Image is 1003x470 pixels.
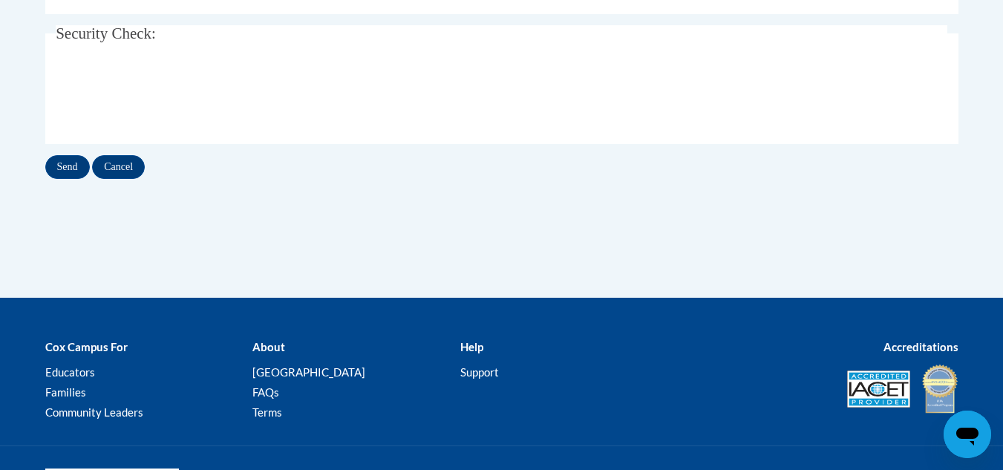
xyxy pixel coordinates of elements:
[45,405,143,419] a: Community Leaders
[252,385,279,399] a: FAQs
[45,155,90,179] input: Send
[460,340,483,353] b: Help
[252,365,365,379] a: [GEOGRAPHIC_DATA]
[883,340,958,353] b: Accreditations
[45,340,128,353] b: Cox Campus For
[56,68,281,125] iframe: reCAPTCHA
[45,385,86,399] a: Families
[252,405,282,419] a: Terms
[252,340,285,353] b: About
[944,411,991,458] iframe: Button to launch messaging window
[460,365,499,379] a: Support
[56,25,156,42] span: Security Check:
[45,365,95,379] a: Educators
[847,371,910,408] img: Accredited IACET® Provider
[921,363,958,415] img: IDA® Accredited
[92,155,145,179] input: Cancel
